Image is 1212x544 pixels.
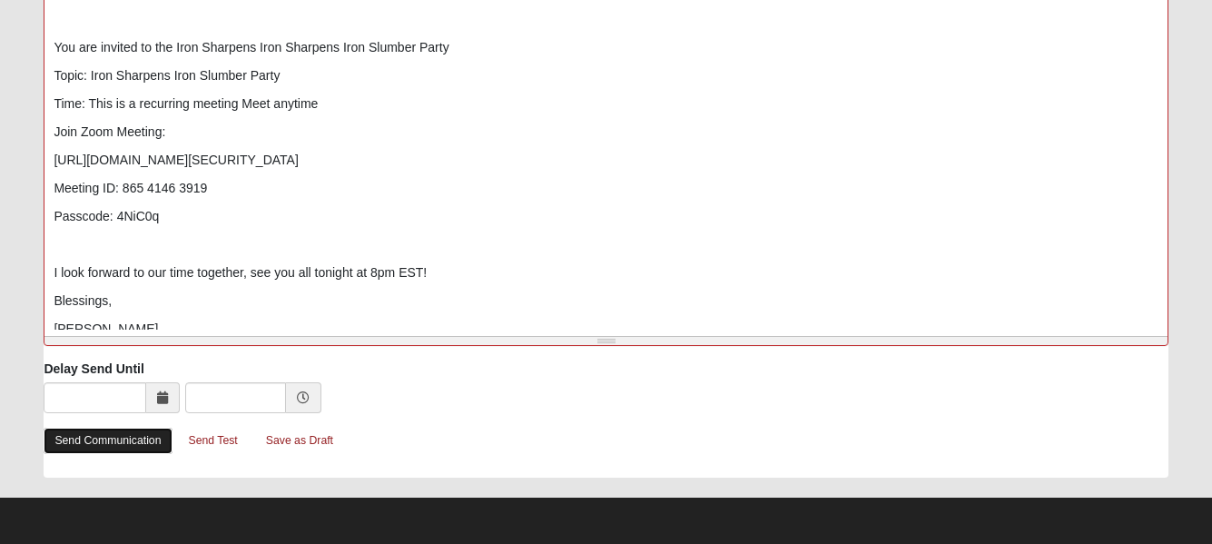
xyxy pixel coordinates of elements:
[44,360,143,378] label: Delay Send Until
[54,263,1158,282] p: I look forward to our time together, see you all tonight at 8pm EST!
[54,320,1158,339] p: [PERSON_NAME]
[44,337,1167,345] div: Resize
[54,66,1158,85] p: Topic: Iron Sharpens Iron Slumber Party
[54,207,1158,226] p: Passcode: 4NiC0q
[54,94,1158,114] p: Time: This is a recurring meeting Meet anytime
[54,151,1158,170] p: [URL][DOMAIN_NAME][SECURITY_DATA]
[254,427,345,455] a: Save as Draft
[44,428,172,454] a: Send Communication
[54,179,1158,198] p: Meeting ID: 865 4146 3919
[54,123,1158,142] p: Join Zoom Meeting:
[54,38,1158,57] p: You are invited to the Iron Sharpens Iron Sharpens Iron Slumber Party
[177,427,250,455] a: Send Test
[54,292,1158,311] p: Blessings,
